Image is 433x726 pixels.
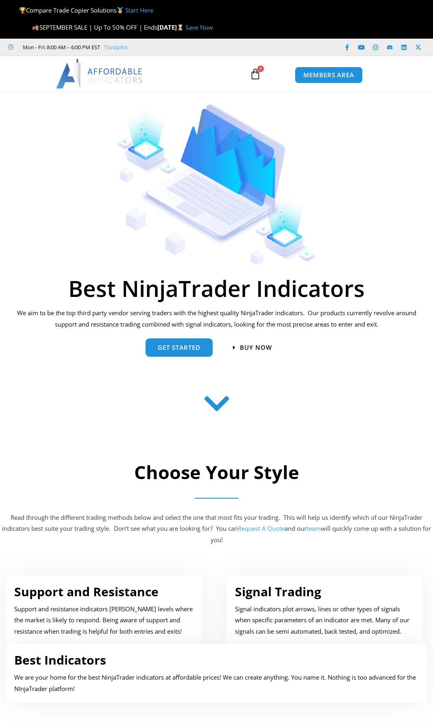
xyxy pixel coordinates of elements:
p: Support and resistance indicators [PERSON_NAME] levels where the market is likely to respond. Bei... [14,604,194,638]
span: MEMBERS AREA [303,72,354,78]
a: Signal Trading [235,583,321,600]
a: team [307,524,321,532]
a: Request A Quote [238,524,285,532]
p: We aim to be the top third party vendor serving traders with the highest quality NinjaTrader indi... [6,307,427,330]
p: We are your home for the best NinjaTrader indicators at affordable prices! We can create anything... [14,672,419,695]
span: Compare Trade Copier Solutions [19,6,153,14]
a: Support and Resistance [14,583,159,600]
p: Signal indicators plot arrows, lines or other types of signals when specific parameters of an ind... [235,604,414,638]
img: 🏆 [20,7,26,13]
a: Buy now [233,344,272,351]
span: 0 [257,65,264,72]
span: SEPTEMBER SALE | Up To 50% OFF | Ends [32,23,157,31]
span: Buy now [240,344,272,351]
img: LogoAI | Affordable Indicators – NinjaTrader [56,59,144,88]
a: Trustpilot [104,42,128,52]
a: Best Indicators [14,652,106,668]
img: Indicators 1 | Affordable Indicators – NinjaTrader [117,104,316,265]
span: get started [158,344,200,351]
a: Start Here [125,6,153,14]
img: 🍂 [33,24,39,31]
a: 0 [237,62,273,86]
a: get started [146,338,213,357]
a: MEMBERS AREA [295,67,363,83]
span: Mon - Fri: 8:00 AM – 6:00 PM EST [21,42,100,52]
strong: [DATE] [157,23,185,31]
img: ⌛ [177,24,183,31]
h1: Best NinjaTrader Indicators [6,277,427,299]
img: 🥇 [117,7,123,13]
a: Save Now [185,23,213,31]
